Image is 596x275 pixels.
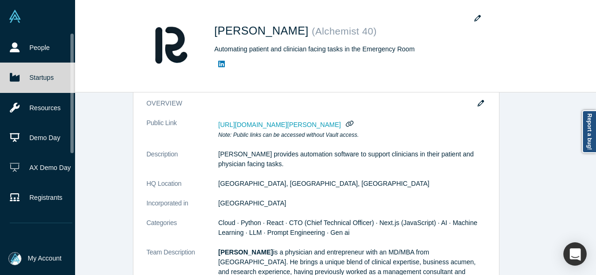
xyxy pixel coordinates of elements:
dt: Description [146,149,218,179]
img: Renna's Logo [136,14,201,79]
dt: Categories [146,218,218,247]
dt: Incorporated in [146,198,218,218]
strong: [PERSON_NAME] [218,248,273,256]
div: Automating patient and clinician facing tasks in the Emergency Room [215,44,476,54]
span: Cloud · Python · React · CTO (Chief Technical Officer) · Next.js (JavaScript) · AI · Machine Lear... [218,219,478,236]
dd: [GEOGRAPHIC_DATA], [GEOGRAPHIC_DATA], [GEOGRAPHIC_DATA] [218,179,486,189]
h3: overview [146,99,473,108]
img: Mia Scott's Account [8,252,21,265]
span: My Account [28,254,62,263]
span: [URL][DOMAIN_NAME][PERSON_NAME] [218,121,341,128]
span: Public Link [146,118,177,128]
span: [PERSON_NAME] [215,24,312,37]
button: My Account [8,252,62,265]
dt: HQ Location [146,179,218,198]
p: [PERSON_NAME] provides automation software to support clinicians in their patient and physician f... [218,149,486,169]
a: Report a bug! [582,110,596,153]
dd: [GEOGRAPHIC_DATA] [218,198,486,208]
img: Alchemist Vault Logo [8,10,21,23]
small: ( Alchemist 40 ) [312,26,377,36]
em: Note: Public links can be accessed without Vault access. [218,132,359,138]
